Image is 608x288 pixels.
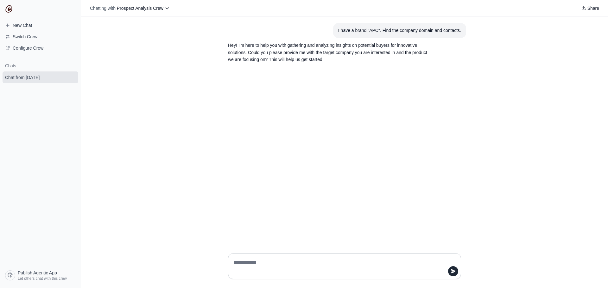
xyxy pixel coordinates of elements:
span: New Chat [13,22,32,28]
span: Publish Agentic App [18,270,57,276]
span: Switch Crew [13,34,37,40]
div: I have a brand "APC". Find the company domain and contacts. [338,27,461,34]
button: Switch Crew [3,32,78,42]
a: New Chat [3,20,78,30]
img: CrewAI Logo [5,5,13,13]
section: Response [223,38,436,67]
span: Configure Crew [13,45,43,51]
span: Let others chat with this crew [18,276,67,281]
a: Chat from [DATE] [3,71,78,83]
button: Share [579,4,602,13]
button: Chatting with Prospect Analysis Crew [87,4,172,13]
a: Publish Agentic App Let others chat with this crew [3,268,78,283]
section: User message [333,23,466,38]
span: Chat from [DATE] [5,74,40,81]
p: Hey! I'm here to help you with gathering and analyzing insights on potential buyers for innovativ... [228,42,431,63]
a: Configure Crew [3,43,78,53]
span: Chatting with [90,5,116,11]
span: Share [587,5,599,11]
span: Prospect Analysis Crew [117,6,163,11]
